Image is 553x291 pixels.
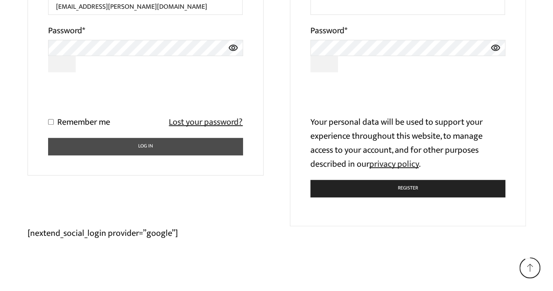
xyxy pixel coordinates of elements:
button: Show password [48,56,76,72]
button: Log in [48,138,243,155]
button: Register [310,180,505,197]
span: Remember me [57,115,110,130]
iframe: reCAPTCHA [48,81,181,115]
a: Lost your password? [169,115,243,129]
p: [nextend_social_login provider=”google”] [28,226,526,240]
button: Show password [310,56,338,72]
input: Remember me [48,119,54,125]
label: Password [48,24,85,38]
a: privacy policy [369,157,419,172]
iframe: reCAPTCHA [310,81,443,115]
p: Your personal data will be used to support your experience throughout this website, to manage acc... [310,115,505,171]
label: Password [310,24,348,38]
